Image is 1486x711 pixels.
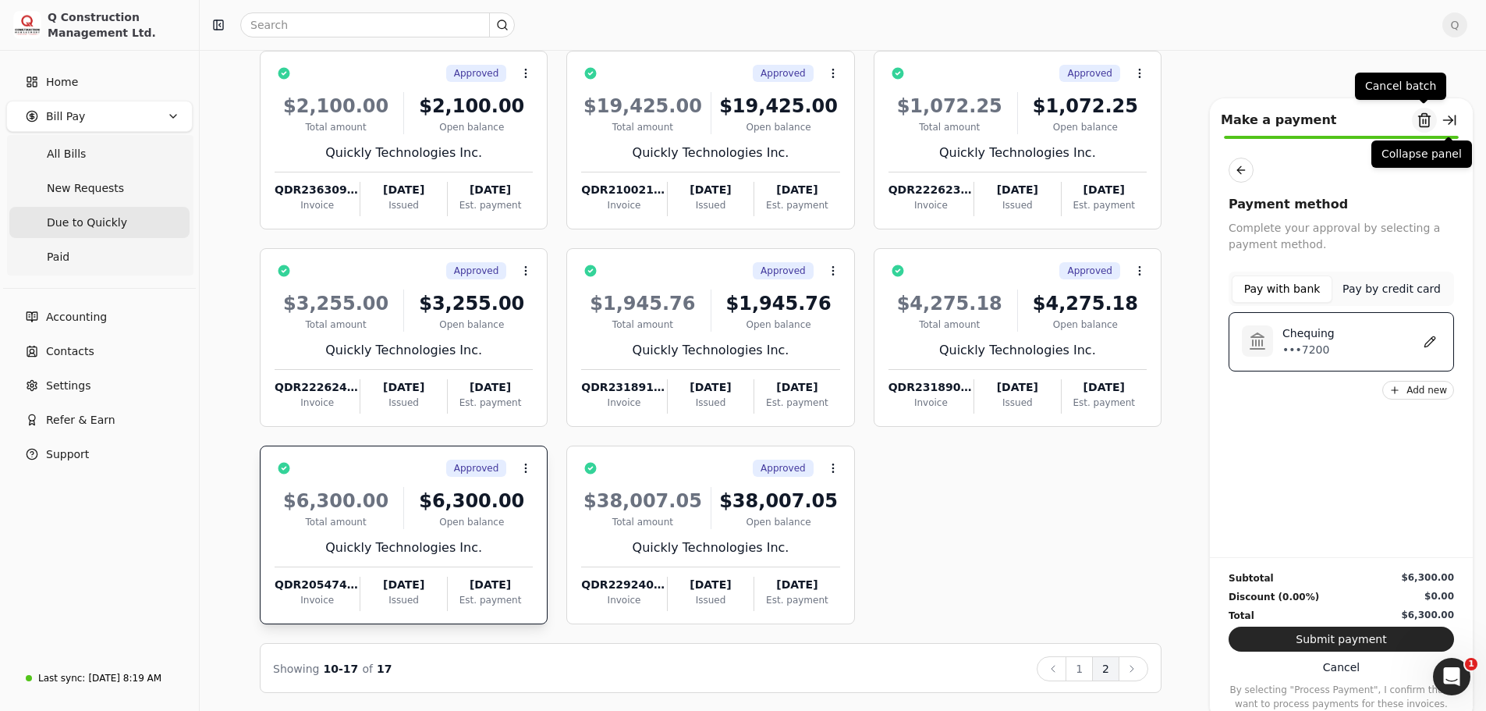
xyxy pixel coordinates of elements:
[1092,656,1119,681] button: 2
[761,461,806,475] span: Approved
[1229,655,1454,680] button: Cancel
[6,66,193,98] a: Home
[1382,381,1454,400] button: Add new
[754,182,839,198] div: [DATE]
[581,396,666,410] div: Invoice
[275,92,397,120] div: $2,100.00
[46,74,78,91] span: Home
[581,182,666,198] div: QDR210021-0539
[581,144,839,162] div: Quickly Technologies Inc.
[362,663,373,675] span: of
[581,539,839,557] div: Quickly Technologies Inc.
[1229,571,1274,586] div: Subtotal
[275,487,397,515] div: $6,300.00
[1282,325,1335,342] p: Chequing
[275,318,397,332] div: Total amount
[454,264,499,278] span: Approved
[888,120,1011,134] div: Total amount
[888,290,1011,318] div: $4,275.18
[46,343,94,360] span: Contacts
[1024,92,1147,120] div: $1,072.25
[410,92,533,120] div: $2,100.00
[761,66,806,80] span: Approved
[581,92,704,120] div: $19,425.00
[410,515,533,529] div: Open balance
[581,593,666,607] div: Invoice
[9,207,190,238] a: Due to Quickly
[47,249,69,265] span: Paid
[1024,290,1147,318] div: $4,275.18
[275,144,533,162] div: Quickly Technologies Inc.
[718,120,840,134] div: Open balance
[888,341,1147,360] div: Quickly Technologies Inc.
[13,11,41,39] img: 3171ca1f-602b-4dfe-91f0-0ace091e1481.jpeg
[46,309,107,325] span: Accounting
[448,577,533,593] div: [DATE]
[410,318,533,332] div: Open balance
[6,370,193,401] a: Settings
[360,379,446,396] div: [DATE]
[668,593,754,607] div: Issued
[1024,120,1147,134] div: Open balance
[454,66,499,80] span: Approved
[47,146,86,162] span: All Bills
[668,198,754,212] div: Issued
[888,379,974,396] div: QDR231890-618
[240,12,515,37] input: Search
[6,336,193,367] a: Contacts
[38,671,85,685] div: Last sync:
[888,92,1011,120] div: $1,072.25
[1232,276,1332,303] button: Pay with bank
[581,120,704,134] div: Total amount
[47,180,124,197] span: New Requests
[448,379,533,396] div: [DATE]
[754,396,839,410] div: Est. payment
[888,198,974,212] div: Invoice
[1067,66,1112,80] span: Approved
[48,9,186,41] div: Q Construction Management Ltd.
[88,671,161,685] div: [DATE] 8:19 AM
[1442,12,1467,37] button: Q
[761,264,806,278] span: Approved
[324,663,359,675] span: 10 - 17
[275,577,360,593] div: QDR205474-006
[581,198,666,212] div: Invoice
[1221,111,1336,130] div: Make a payment
[974,198,1060,212] div: Issued
[1229,608,1254,624] div: Total
[1066,656,1093,681] button: 1
[974,379,1060,396] div: [DATE]
[360,593,446,607] div: Issued
[754,198,839,212] div: Est. payment
[410,290,533,318] div: $3,255.00
[668,379,754,396] div: [DATE]
[275,379,360,396] div: QDR222624-1345
[275,593,360,607] div: Invoice
[1229,589,1319,605] div: Discount (0.00%)
[1282,342,1335,358] p: •••7200
[1465,658,1477,670] span: 1
[47,215,127,231] span: Due to Quickly
[275,539,533,557] div: Quickly Technologies Inc.
[1062,379,1147,396] div: [DATE]
[448,182,533,198] div: [DATE]
[275,290,397,318] div: $3,255.00
[6,439,193,470] button: Support
[581,487,704,515] div: $38,007.05
[1229,220,1454,253] p: Complete your approval by selecting a payment method.
[974,182,1060,198] div: [DATE]
[1067,264,1112,278] span: Approved
[275,341,533,360] div: Quickly Technologies Inc.
[888,318,1011,332] div: Total amount
[754,593,839,607] div: Est. payment
[448,198,533,212] div: Est. payment
[1371,140,1472,168] div: Collapse panel
[718,515,840,529] div: Open balance
[360,577,446,593] div: [DATE]
[581,515,704,529] div: Total amount
[46,412,115,428] span: Refer & Earn
[1024,318,1147,332] div: Open balance
[275,120,397,134] div: Total amount
[1355,73,1446,100] div: Cancel batch
[668,182,754,198] div: [DATE]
